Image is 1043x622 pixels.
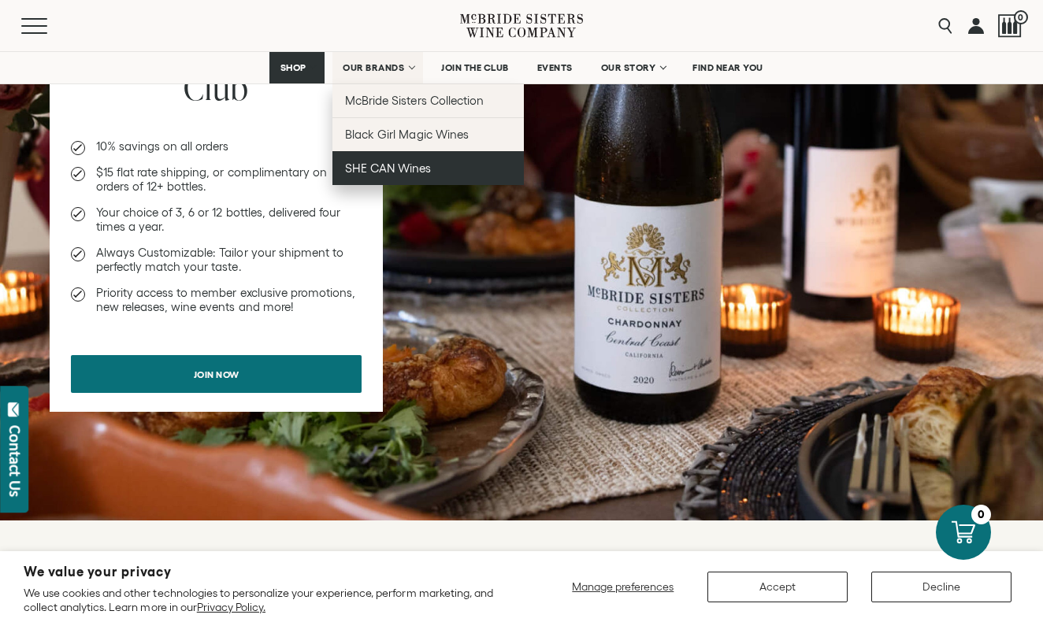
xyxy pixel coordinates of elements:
[345,128,468,141] span: Black Girl Magic Wines
[332,117,524,151] a: Black Girl Magic Wines
[24,586,513,614] p: We use cookies and other technologies to personalize your experience, perform marketing, and coll...
[280,62,306,73] span: SHOP
[166,359,267,390] span: Join now
[197,601,265,613] a: Privacy Policy.
[332,151,524,185] a: SHE CAN Wines
[692,62,763,73] span: FIND NEAR YOU
[343,62,404,73] span: OUR BRANDS
[537,62,573,73] span: EVENTS
[601,62,656,73] span: OUR STORY
[682,52,774,83] a: FIND NEAR YOU
[7,425,23,497] div: Contact Us
[184,64,248,110] span: Club
[707,572,848,602] button: Accept
[71,139,362,154] li: 10% savings on all orders
[71,286,362,314] li: Priority access to member exclusive promotions, new releases, wine events and more!
[1014,10,1028,24] span: 0
[562,572,684,602] button: Manage preferences
[71,246,362,274] li: Always Customizable: Tailor your shipment to perfectly match your taste.
[269,52,325,83] a: SHOP
[332,52,423,83] a: OUR BRANDS
[71,355,362,393] a: Join now
[591,52,675,83] a: OUR STORY
[431,52,519,83] a: JOIN THE CLUB
[971,505,991,524] div: 0
[871,572,1011,602] button: Decline
[24,565,513,579] h2: We value your privacy
[71,165,362,194] li: $15 flat rate shipping, or complimentary on orders of 12+ bottles.
[345,161,431,175] span: SHE CAN Wines
[441,62,509,73] span: JOIN THE CLUB
[21,18,78,34] button: Mobile Menu Trigger
[332,83,524,117] a: McBride Sisters Collection
[345,94,484,107] span: McBride Sisters Collection
[572,580,674,593] span: Manage preferences
[71,205,362,234] li: Your choice of 3, 6 or 12 bottles, delivered four times a year.
[527,52,583,83] a: EVENTS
